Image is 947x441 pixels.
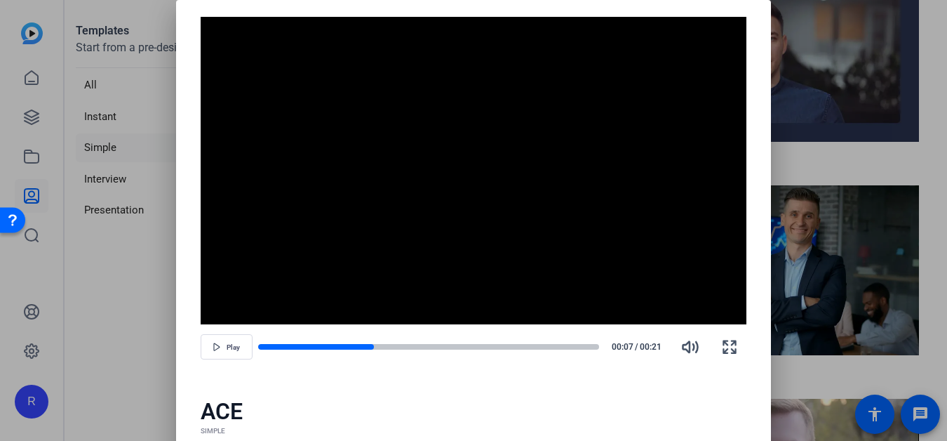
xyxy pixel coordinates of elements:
[605,341,668,353] div: /
[227,343,240,352] span: Play
[605,341,633,353] span: 00:07
[201,397,747,426] div: ACE
[201,334,253,360] button: Play
[713,330,746,364] button: Fullscreen
[673,330,707,364] button: Mute
[201,17,747,324] div: Video Player
[640,341,669,353] span: 00:21
[201,426,747,437] div: SIMPLE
